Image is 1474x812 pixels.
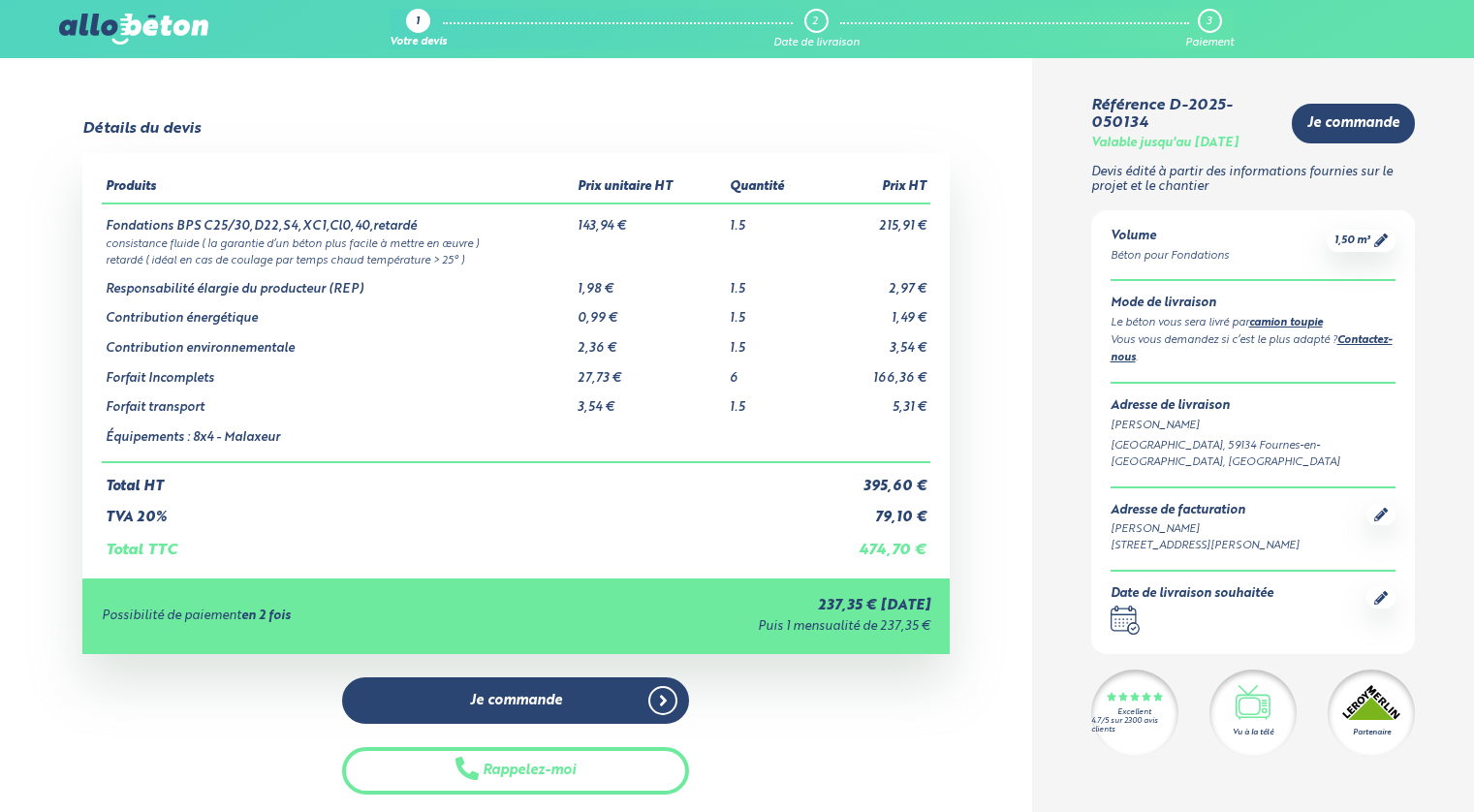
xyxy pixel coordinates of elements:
[1292,104,1415,143] a: Je commande
[102,494,818,526] td: TVA 20%
[1111,297,1396,311] div: Mode de livraison
[390,9,447,49] a: 1 Votre devis
[726,172,818,203] th: Quantité
[342,747,689,795] button: Rappelez-moi
[390,37,447,49] div: Votre devis
[574,203,726,234] td: 143,94 €
[1111,399,1396,414] div: Adresse de livraison
[1185,37,1234,49] div: Paiement
[1091,97,1277,133] div: Référence D-2025-050134
[1302,736,1453,791] iframe: Help widget launcher
[535,598,930,614] div: 237,35 € [DATE]
[1111,538,1300,554] div: [STREET_ADDRESS][PERSON_NAME]
[574,172,726,203] th: Prix unitaire HT
[102,234,929,251] td: consistance fluide ( la garantie d’un béton plus facile à mettre en œuvre )
[535,620,930,635] div: Puis 1 mensualité de 237,35 €
[726,357,818,387] td: 6
[102,416,574,462] td: Équipements : 8x4 - Malaxeur
[1353,727,1391,738] div: Partenaire
[102,609,535,624] div: Possibilité de paiement
[574,386,726,416] td: 3,54 €
[818,203,930,234] td: 215,91 €
[102,251,929,267] td: retardé ( idéal en cas de coulage par temps chaud température > 25° )
[1111,335,1393,363] a: Contactez-nous
[102,462,818,495] td: Total HT
[726,267,818,297] td: 1.5
[726,203,818,234] td: 1.5
[1117,708,1151,717] div: Excellent
[416,16,420,29] div: 1
[818,494,930,526] td: 79,10 €
[574,297,726,327] td: 0,99 €
[1307,115,1399,132] span: Je commande
[1111,504,1300,518] div: Adresse de facturation
[1111,418,1396,434] div: [PERSON_NAME]
[102,327,574,357] td: Contribution environnementale
[726,297,818,327] td: 1.5
[818,386,930,416] td: 5,31 €
[82,120,201,138] div: Détails du devis
[102,267,574,297] td: Responsabilité élargie du producteur (REP)
[1111,248,1229,265] div: Béton pour Fondations
[574,327,726,357] td: 2,36 €
[1091,166,1416,194] p: Devis édité à partir des informations fournies sur le projet et le chantier
[818,297,930,327] td: 1,49 €
[812,16,818,28] div: 2
[102,386,574,416] td: Forfait transport
[342,677,689,725] a: Je commande
[773,37,860,49] div: Date de livraison
[818,172,930,203] th: Prix HT
[726,327,818,357] td: 1.5
[470,693,562,709] span: Je commande
[818,462,930,495] td: 395,60 €
[59,14,208,45] img: allobéton
[102,526,818,559] td: Total TTC
[1091,717,1178,734] div: 4.7/5 sur 2300 avis clients
[574,357,726,387] td: 27,73 €
[818,267,930,297] td: 2,97 €
[818,327,930,357] td: 3,54 €
[818,526,930,559] td: 474,70 €
[1091,137,1239,151] div: Valable jusqu'au [DATE]
[773,9,860,49] a: 2 Date de livraison
[818,357,930,387] td: 166,36 €
[102,203,574,234] td: Fondations BPS C25/30,D22,S4,XC1,Cl0,40,retardé
[1207,16,1211,28] div: 3
[1249,318,1323,328] a: camion toupie
[726,386,818,416] td: 1.5
[1111,587,1273,602] div: Date de livraison souhaitée
[1111,230,1229,244] div: Volume
[1111,332,1396,367] div: Vous vous demandez si c’est le plus adapté ? .
[241,609,291,622] strong: en 2 fois
[102,297,574,327] td: Contribution énergétique
[102,357,574,387] td: Forfait Incomplets
[1111,521,1300,538] div: [PERSON_NAME]
[1111,438,1396,471] div: [GEOGRAPHIC_DATA], 59134 Fournes-en-[GEOGRAPHIC_DATA], [GEOGRAPHIC_DATA]
[1233,727,1273,738] div: Vu à la télé
[1185,9,1234,49] a: 3 Paiement
[102,172,574,203] th: Produits
[1111,315,1396,332] div: Le béton vous sera livré par
[574,267,726,297] td: 1,98 €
